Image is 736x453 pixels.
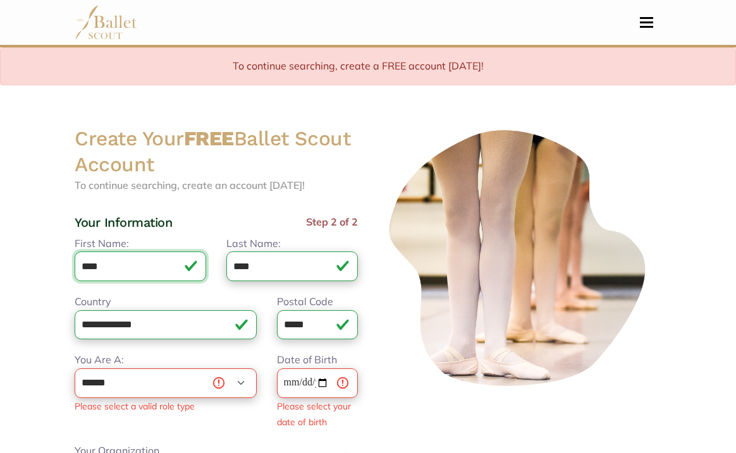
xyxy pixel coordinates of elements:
[75,214,172,231] h4: Your Information
[75,352,124,368] label: You Are A:
[277,401,351,428] div: Please select your date of birth
[75,179,305,191] span: To continue searching, create an account [DATE]!
[226,236,281,252] label: Last Name:
[277,352,337,368] label: Date of Birth
[75,126,358,178] h2: Create Your Ballet Scout Account
[632,16,661,28] button: Toggle navigation
[306,214,358,236] span: Step 2 of 2
[378,126,661,391] img: ballerinas
[184,127,234,150] strong: FREE
[75,294,111,310] label: Country
[277,294,333,310] label: Postal Code
[75,401,195,412] div: Please select a valid role type
[75,236,129,252] label: First Name:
